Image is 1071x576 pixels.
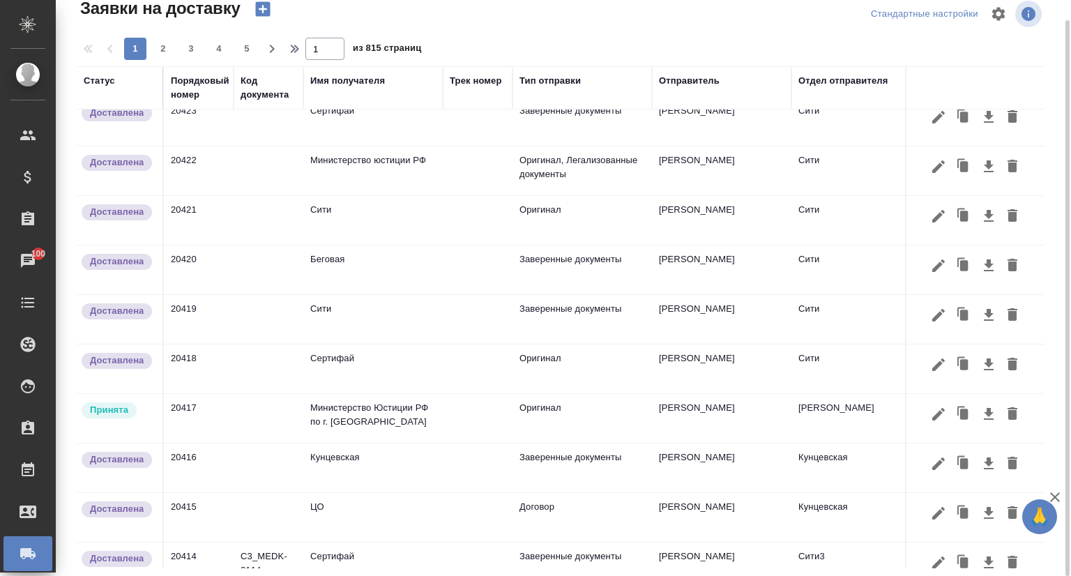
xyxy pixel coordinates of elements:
[512,97,652,146] td: Заверенные документы
[80,500,155,519] div: Документы доставлены, фактическая дата доставки проставиться автоматически
[80,550,155,568] div: Документы доставлены, фактическая дата доставки проставиться автоматически
[652,344,791,393] td: [PERSON_NAME]
[1028,502,1051,531] span: 🙏
[791,245,931,294] td: Сити
[1001,302,1024,328] button: Удалить
[652,146,791,195] td: [PERSON_NAME]
[90,403,128,417] p: Принята
[80,104,155,123] div: Документы доставлены, фактическая дата доставки проставиться автоматически
[303,344,443,393] td: Сертифай
[791,444,931,492] td: Кунцевская
[90,205,144,219] p: Доставлена
[236,42,258,56] span: 5
[927,401,950,427] button: Редактировать
[80,153,155,172] div: Документы доставлены, фактическая дата доставки проставиться автоматически
[180,42,202,56] span: 3
[977,153,1001,180] button: Скачать
[927,203,950,229] button: Редактировать
[1001,203,1024,229] button: Удалить
[927,302,950,328] button: Редактировать
[1001,104,1024,130] button: Удалить
[950,104,977,130] button: Клонировать
[977,302,1001,328] button: Скачать
[977,500,1001,526] button: Скачать
[791,394,931,443] td: [PERSON_NAME]
[80,351,155,370] div: Документы доставлены, фактическая дата доставки проставиться автоматически
[164,444,234,492] td: 20416
[152,38,174,60] button: 2
[798,74,888,88] div: Отдел отправителя
[1001,401,1024,427] button: Удалить
[303,493,443,542] td: ЦО
[1001,550,1024,576] button: Удалить
[90,255,144,268] p: Доставлена
[152,42,174,56] span: 2
[791,146,931,195] td: Сити
[950,203,977,229] button: Клонировать
[353,40,421,60] span: из 815 страниц
[164,196,234,245] td: 20421
[927,104,950,130] button: Редактировать
[90,552,144,566] p: Доставлена
[652,196,791,245] td: [PERSON_NAME]
[927,252,950,279] button: Редактировать
[164,146,234,195] td: 20422
[652,295,791,344] td: [PERSON_NAME]
[950,450,977,477] button: Клонировать
[1022,499,1057,534] button: 🙏
[519,74,581,88] div: Тип отправки
[791,344,931,393] td: Сити
[164,394,234,443] td: 20417
[927,153,950,180] button: Редактировать
[977,401,1001,427] button: Скачать
[303,97,443,146] td: Сертифай
[950,252,977,279] button: Клонировать
[652,444,791,492] td: [PERSON_NAME]
[208,38,230,60] button: 4
[90,453,144,467] p: Доставлена
[310,74,385,88] div: Имя получателя
[1001,500,1024,526] button: Удалить
[80,203,155,222] div: Документы доставлены, фактическая дата доставки проставиться автоматически
[977,450,1001,477] button: Скачать
[303,196,443,245] td: Сити
[512,394,652,443] td: Оригинал
[867,3,982,25] div: split button
[303,295,443,344] td: Сити
[1001,252,1024,279] button: Удалить
[164,493,234,542] td: 20415
[512,493,652,542] td: Договор
[1001,351,1024,378] button: Удалить
[950,550,977,576] button: Клонировать
[164,344,234,393] td: 20418
[84,74,115,88] div: Статус
[950,401,977,427] button: Клонировать
[791,493,931,542] td: Кунцевская
[977,104,1001,130] button: Скачать
[208,42,230,56] span: 4
[512,196,652,245] td: Оригинал
[303,146,443,195] td: Министерство юстиции РФ
[512,344,652,393] td: Оригинал
[3,243,52,278] a: 100
[977,252,1001,279] button: Скачать
[791,295,931,344] td: Сити
[164,295,234,344] td: 20419
[791,97,931,146] td: Сити
[80,252,155,271] div: Документы доставлены, фактическая дата доставки проставиться автоматически
[1001,450,1024,477] button: Удалить
[950,500,977,526] button: Клонировать
[927,500,950,526] button: Редактировать
[950,351,977,378] button: Клонировать
[652,245,791,294] td: [PERSON_NAME]
[303,444,443,492] td: Кунцевская
[90,304,144,318] p: Доставлена
[241,74,296,102] div: Код документа
[90,502,144,516] p: Доставлена
[236,38,258,60] button: 5
[977,351,1001,378] button: Скачать
[927,351,950,378] button: Редактировать
[171,74,229,102] div: Порядковый номер
[950,153,977,180] button: Клонировать
[659,74,720,88] div: Отправитель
